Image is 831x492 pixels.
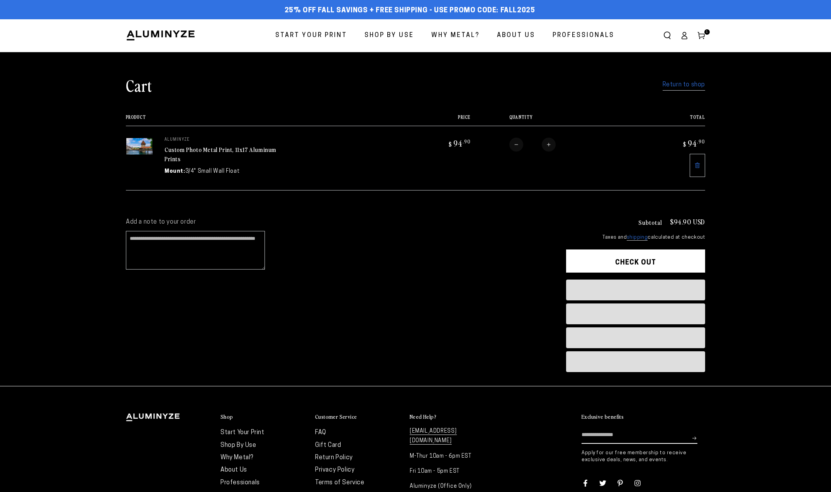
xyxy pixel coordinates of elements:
a: Custom Photo Metal Print, 11x17 Aluminum Prints [165,145,276,163]
span: Start Your Print [275,30,347,41]
span: 25% off FALL Savings + Free Shipping - Use Promo Code: FALL2025 [285,7,535,15]
button: Subscribe [692,426,697,450]
p: M-Thur 10am - 6pm EST [410,452,497,461]
button: Check out [566,249,705,273]
th: Total [637,115,705,126]
a: Remove 11"x17" Rectangle White Glossy Aluminyzed Photo [690,154,705,177]
span: About Us [497,30,535,41]
a: Start Your Print [270,25,353,46]
summary: Need Help? [410,413,497,421]
summary: Customer Service [315,413,402,421]
h2: Customer Service [315,413,357,420]
a: Why Metal? [426,25,485,46]
a: Privacy Policy [315,467,354,473]
th: Price [402,115,470,126]
span: Shop By Use [365,30,414,41]
sup: .90 [463,138,471,145]
a: [EMAIL_ADDRESS][DOMAIN_NAME] [410,428,457,445]
a: Gift Card [315,442,341,448]
dt: Mount: [165,167,185,175]
span: Professionals [553,30,614,41]
p: aluminyze [165,138,280,142]
h1: Cart [126,75,152,95]
bdi: 94 [682,138,705,148]
h3: Subtotal [638,219,662,225]
img: 11"x17" Rectangle White Glossy Aluminyzed Photo [126,138,153,155]
input: Quantity for Custom Photo Metal Print, 11x17 Aluminum Prints [523,138,542,152]
dd: 3/4" Small Wall Float [185,167,240,175]
p: $94.90 USD [670,218,705,225]
a: Professionals [220,480,260,486]
a: FAQ [315,430,326,436]
a: Why Metal? [220,455,253,461]
a: About Us [491,25,541,46]
bdi: 94 [448,138,471,148]
a: shipping [627,235,648,241]
th: Quantity [471,115,637,126]
small: Taxes and calculated at checkout [566,234,705,241]
span: $ [683,140,687,148]
a: Start Your Print [220,430,265,436]
label: Add a note to your order [126,218,551,226]
p: Apply for our free membership to receive exclusive deals, news, and events. [582,450,705,463]
summary: Search our site [659,27,676,44]
h2: Exclusive benefits [582,413,624,420]
a: Professionals [547,25,620,46]
summary: Exclusive benefits [582,413,705,421]
p: Fri 10am - 5pm EST [410,467,497,476]
span: 1 [706,29,708,35]
a: Terms of Service [315,480,365,486]
a: Return Policy [315,455,353,461]
span: $ [449,140,452,148]
h2: Need Help? [410,413,436,420]
span: Why Metal? [431,30,480,41]
img: Aluminyze [126,30,195,41]
th: Product [126,115,402,126]
h2: Shop [220,413,233,420]
summary: Shop [220,413,307,421]
a: About Us [220,467,247,473]
a: Shop By Use [359,25,420,46]
a: Shop By Use [220,442,256,448]
sup: .90 [697,138,705,145]
a: Return to shop [663,79,705,91]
